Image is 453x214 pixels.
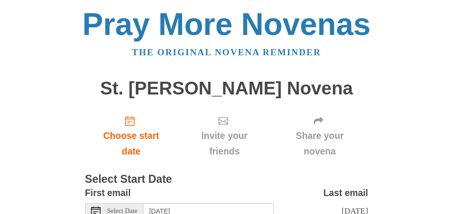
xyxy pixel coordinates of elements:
[85,185,131,201] label: First email
[85,108,177,164] a: Choose start date
[132,47,321,57] a: The original novena reminder
[94,128,168,159] span: Choose start date
[281,128,359,159] span: Share your novena
[187,128,262,159] span: Invite your friends
[271,108,368,164] div: Click "Next" to confirm your start date first.
[177,108,271,164] div: Click "Next" to confirm your start date first.
[85,173,368,186] h3: Select Start Date
[323,185,368,201] label: Last email
[83,7,371,42] a: Pray More Novenas
[85,78,368,99] h1: St. [PERSON_NAME] Novena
